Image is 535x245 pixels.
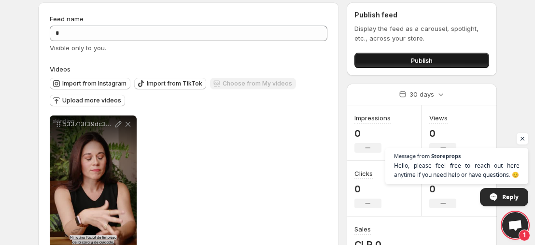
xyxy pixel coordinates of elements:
p: 533713f39dc3499cb2118a66d217f7e6HD-1080p-72Mbps-26429163 [63,120,113,128]
h2: Publish feed [354,10,489,20]
span: Import from Instagram [62,80,127,87]
a: Open chat [502,212,528,238]
p: 0 [354,183,381,195]
span: Reply [502,188,519,205]
span: Videos [50,65,70,73]
span: Publish [411,56,433,65]
span: Visible only to you. [50,44,106,52]
p: 0 [354,128,391,139]
span: Message from [394,153,430,159]
span: Upload more videos [62,97,121,104]
span: Feed name [50,15,84,23]
h3: Views [429,113,448,123]
h3: Sales [354,224,371,234]
p: 0 [429,128,456,139]
p: 30 days [409,89,434,99]
p: Display the feed as a carousel, spotlight, etc., across your store. [354,24,489,43]
span: Storeprops [431,153,461,159]
button: Import from Instagram [50,78,130,89]
span: 1 [519,230,530,241]
h3: Impressions [354,113,391,123]
button: Import from TikTok [134,78,206,89]
h3: Clicks [354,169,373,178]
button: Upload more videos [50,95,125,106]
span: Import from TikTok [147,80,202,87]
span: Hello, please feel free to reach out here anytime if you need help or have questions. 😊 [394,161,520,179]
button: Publish [354,53,489,68]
